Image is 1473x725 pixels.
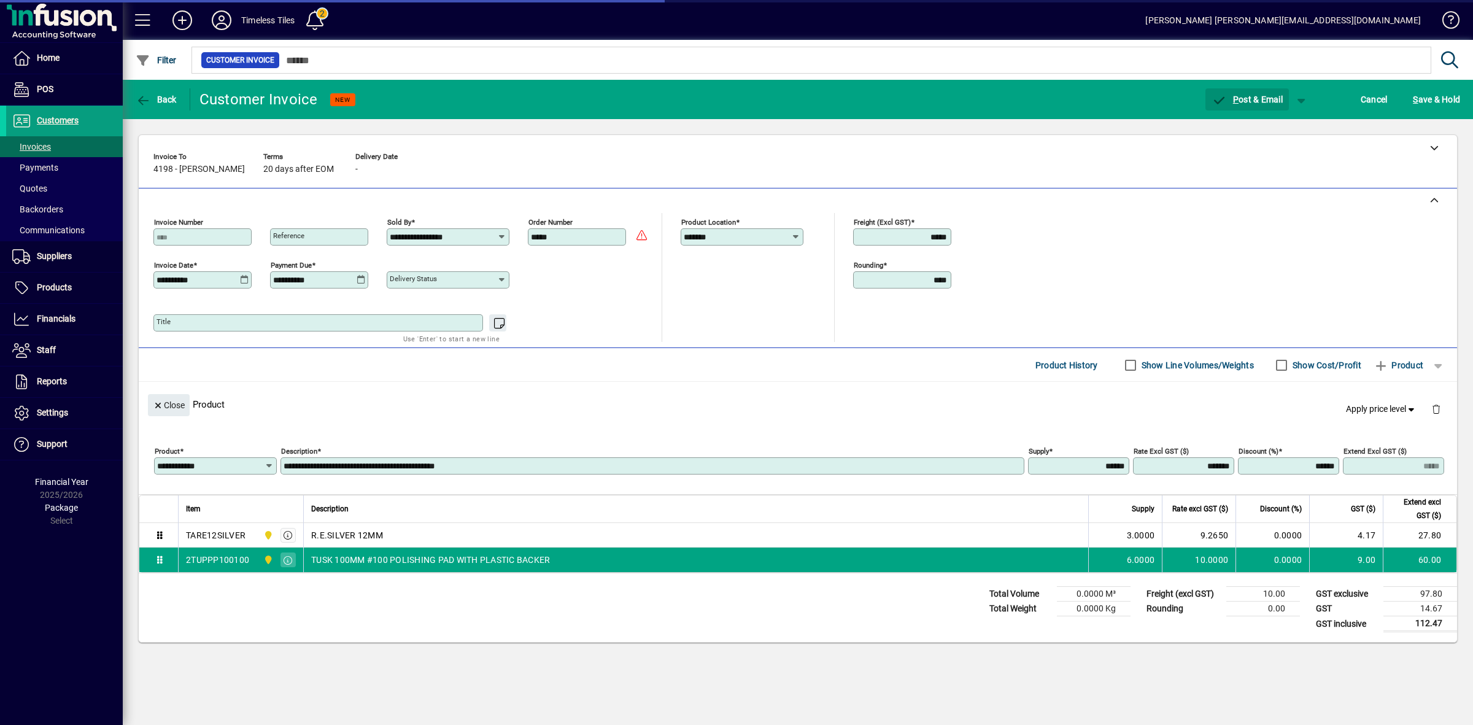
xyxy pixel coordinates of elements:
span: 3.0000 [1127,529,1155,541]
mat-label: Title [157,317,171,326]
span: Invoices [12,142,51,152]
td: 14.67 [1383,602,1457,616]
span: Suppliers [37,251,72,261]
span: R.E.SILVER 12MM [311,529,383,541]
button: Delete [1421,394,1451,424]
mat-label: Reference [273,231,304,240]
mat-label: Delivery status [390,274,437,283]
span: Filter [136,55,177,65]
mat-label: Supply [1029,447,1049,456]
app-page-header-button: Delete [1421,403,1451,414]
span: TUSK 100MM #100 POLISHING PAD WITH PLASTIC BACKER [311,554,550,566]
span: Dunedin [260,553,274,567]
td: GST exclusive [1310,587,1383,602]
span: Support [37,439,68,449]
mat-label: Order number [528,218,573,227]
a: Support [6,429,123,460]
a: Communications [6,220,123,241]
span: 20 days after EOM [263,165,334,174]
button: Save & Hold [1410,88,1463,110]
a: Home [6,43,123,74]
a: Payments [6,157,123,178]
mat-label: Rounding [854,261,883,269]
a: Reports [6,366,123,397]
span: 4198 - [PERSON_NAME] [153,165,245,174]
div: [PERSON_NAME] [PERSON_NAME][EMAIL_ADDRESS][DOMAIN_NAME] [1145,10,1421,30]
a: Staff [6,335,123,366]
a: Invoices [6,136,123,157]
mat-label: Product [155,447,180,456]
div: Timeless Tiles [241,10,295,30]
app-page-header-button: Back [123,88,190,110]
span: Description [311,502,349,516]
span: ave & Hold [1413,90,1460,109]
td: 4.17 [1309,523,1383,548]
span: Financial Year [35,477,88,487]
button: Profile [202,9,241,31]
mat-label: Invoice date [154,261,193,269]
a: Quotes [6,178,123,199]
button: Cancel [1358,88,1391,110]
td: 97.80 [1383,587,1457,602]
span: Reports [37,376,67,386]
span: Back [136,95,177,104]
span: Dunedin [260,529,274,542]
span: Settings [37,408,68,417]
td: 0.00 [1226,602,1300,616]
span: Extend excl GST ($) [1391,495,1441,522]
span: Discount (%) [1260,502,1302,516]
mat-label: Product location [681,218,736,227]
span: Quotes [12,184,47,193]
span: P [1233,95,1239,104]
td: Total Volume [983,587,1057,602]
td: 27.80 [1383,523,1456,548]
td: Freight (excl GST) [1140,587,1226,602]
button: Product [1367,354,1429,376]
span: Staff [37,345,56,355]
span: Item [186,502,201,516]
app-page-header-button: Close [145,399,193,410]
span: Product History [1035,355,1098,375]
span: NEW [335,96,350,104]
mat-label: Freight (excl GST) [854,218,911,227]
button: Close [148,394,190,416]
div: 9.2650 [1170,529,1228,541]
a: Knowledge Base [1433,2,1458,42]
span: GST ($) [1351,502,1375,516]
span: Customer Invoice [206,54,274,66]
span: Supply [1132,502,1154,516]
td: 60.00 [1383,548,1456,572]
span: S [1413,95,1418,104]
span: - [355,165,358,174]
td: 0.0000 [1235,523,1309,548]
button: Product History [1030,354,1103,376]
div: Product [139,382,1457,427]
td: GST [1310,602,1383,616]
span: ost & Email [1212,95,1283,104]
span: Product [1374,355,1423,375]
span: Home [37,53,60,63]
span: Backorders [12,204,63,214]
mat-label: Invoice number [154,218,203,227]
span: POS [37,84,53,94]
a: POS [6,74,123,105]
span: 6.0000 [1127,554,1155,566]
span: Apply price level [1346,403,1417,416]
button: Back [133,88,180,110]
mat-label: Payment due [271,261,312,269]
td: 10.00 [1226,587,1300,602]
a: Products [6,273,123,303]
a: Financials [6,304,123,335]
div: 10.0000 [1170,554,1228,566]
mat-label: Extend excl GST ($) [1343,447,1407,456]
td: 0.0000 [1235,548,1309,572]
span: Products [37,282,72,292]
td: Total Weight [983,602,1057,616]
span: Rate excl GST ($) [1172,502,1228,516]
button: Apply price level [1341,398,1422,421]
td: 0.0000 M³ [1057,587,1131,602]
button: Filter [133,49,180,71]
a: Settings [6,398,123,428]
mat-hint: Use 'Enter' to start a new line [403,331,500,346]
mat-label: Rate excl GST ($) [1134,447,1189,456]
